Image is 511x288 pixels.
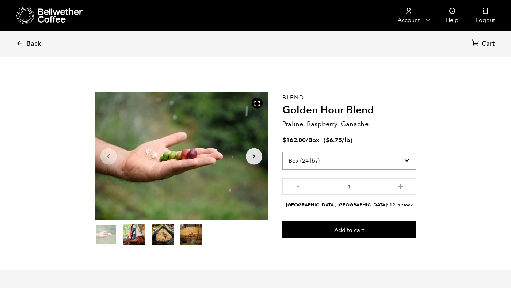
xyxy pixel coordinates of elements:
bdi: 162.00 [282,136,306,144]
button: + [396,182,405,189]
li: [GEOGRAPHIC_DATA], [GEOGRAPHIC_DATA]: 12 in stock [282,202,416,209]
span: Cart [481,39,495,48]
span: Box [308,136,319,144]
button: - [293,182,302,189]
p: Praline, Raspberry, Ganache [282,119,416,129]
span: / [306,136,308,144]
h2: Golden Hour Blend [282,104,416,117]
span: $ [326,136,329,144]
span: $ [282,136,286,144]
button: Add to cart [282,221,416,238]
bdi: 6.75 [326,136,342,144]
span: Back [26,39,41,48]
a: Cart [472,39,496,49]
span: /lb [342,136,350,144]
span: ( ) [324,136,352,144]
